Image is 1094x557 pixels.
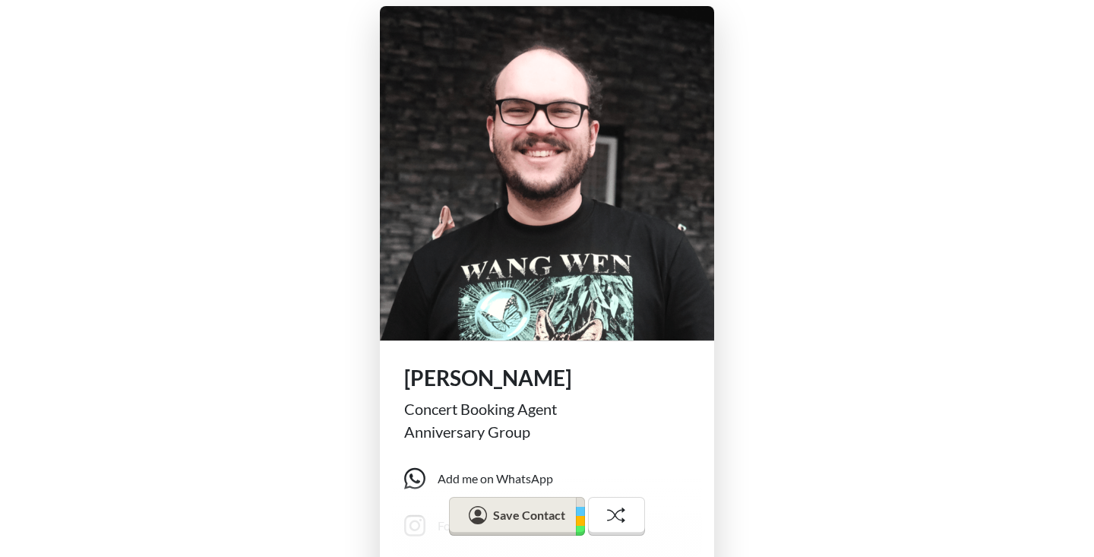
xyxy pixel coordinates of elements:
[404,397,690,420] div: Concert Booking Agent
[404,455,702,502] a: Add me on WhatsApp
[404,420,690,443] div: Anniversary Group
[438,470,553,488] div: Add me on WhatsApp
[449,496,584,536] button: Save Contact
[404,366,690,391] h1: [PERSON_NAME]
[493,508,565,522] span: Save Contact
[380,6,714,340] img: profile picture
